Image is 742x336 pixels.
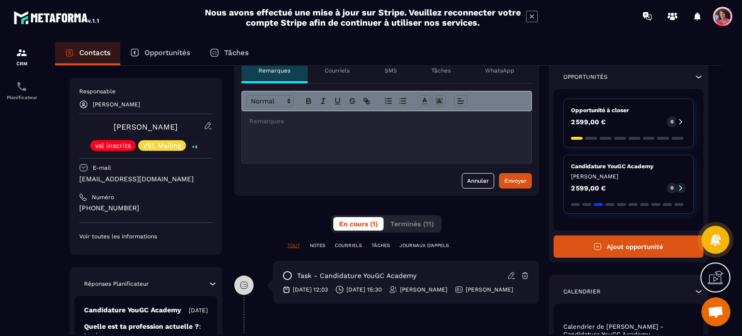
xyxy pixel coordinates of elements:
[499,173,532,189] button: Envoyer
[431,67,451,74] p: Tâches
[16,47,28,58] img: formation
[189,307,208,314] p: [DATE]
[120,42,200,65] a: Opportunités
[563,288,600,295] p: Calendrier
[14,9,100,26] img: logo
[84,280,149,288] p: Réponses Planificateur
[143,142,181,149] p: VSL Mailing
[144,48,190,57] p: Opportunités
[571,162,686,170] p: Candidature YouGC Academy
[466,286,513,293] p: [PERSON_NAME]
[371,242,390,249] p: TÂCHES
[224,48,249,57] p: Tâches
[2,61,41,66] p: CRM
[701,297,730,326] div: Ouvrir le chat
[554,235,704,258] button: Ajout opportunité
[339,220,378,228] span: En cours (1)
[346,286,382,293] p: [DATE] 15:30
[84,306,181,315] p: Candidature YouGC Academy
[287,242,300,249] p: TOUT
[671,118,673,125] p: 0
[504,176,527,186] div: Envoyer
[400,286,447,293] p: [PERSON_NAME]
[385,217,440,231] button: Terminés (11)
[385,67,397,74] p: SMS
[188,142,201,152] p: +4
[93,101,140,108] p: [PERSON_NAME]
[79,204,213,213] p: [PHONE_NUMBER]
[325,67,350,74] p: Courriels
[571,118,606,125] p: 2 599,00 €
[563,73,608,81] p: Opportunités
[95,142,131,149] p: vsl inscrits
[2,95,41,100] p: Planificateur
[2,40,41,73] a: formationformationCRM
[571,173,686,180] p: [PERSON_NAME]
[258,67,290,74] p: Remarques
[2,73,41,107] a: schedulerschedulerPlanificateur
[333,217,384,231] button: En cours (1)
[79,48,111,57] p: Contacts
[114,122,178,131] a: [PERSON_NAME]
[200,42,258,65] a: Tâches
[485,67,514,74] p: WhatsApp
[571,106,686,114] p: Opportunité à closer
[204,7,521,28] h2: Nous avons effectué une mise à jour sur Stripe. Veuillez reconnecter votre compte Stripe afin de ...
[92,193,114,201] p: Numéro
[293,286,328,293] p: [DATE] 12:03
[671,185,673,191] p: 0
[400,242,449,249] p: JOURNAUX D'APPELS
[571,185,606,191] p: 2 599,00 €
[462,173,494,189] button: Annuler
[93,164,111,172] p: E-mail
[335,242,362,249] p: COURRIELS
[297,271,416,280] p: task - Candidature YouGC Academy
[310,242,325,249] p: NOTES
[79,88,213,95] p: Responsable
[79,175,213,184] p: [EMAIL_ADDRESS][DOMAIN_NAME]
[79,233,213,240] p: Voir toutes les informations
[390,220,434,228] span: Terminés (11)
[55,42,120,65] a: Contacts
[16,81,28,92] img: scheduler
